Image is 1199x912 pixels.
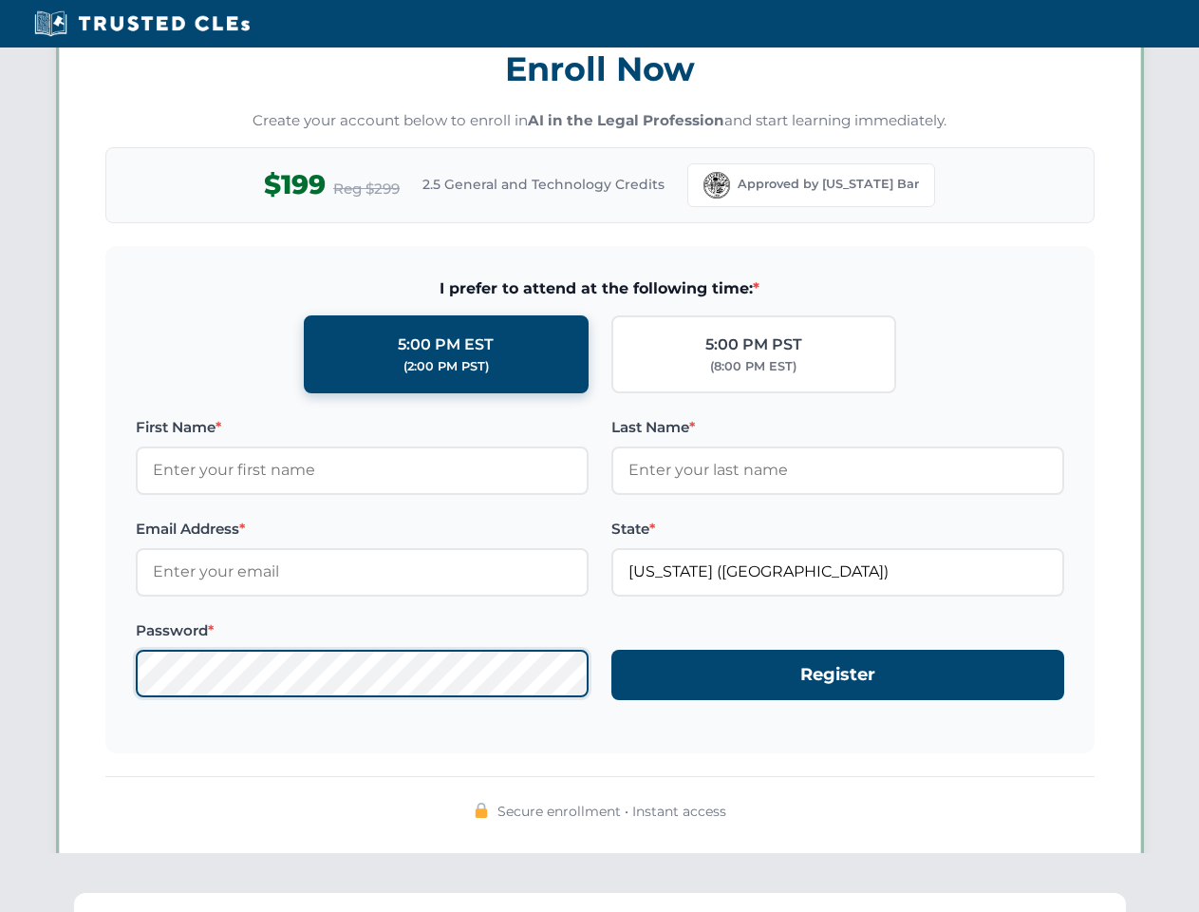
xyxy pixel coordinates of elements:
[710,357,796,376] div: (8:00 PM EST)
[136,518,589,541] label: Email Address
[611,518,1064,541] label: State
[738,175,919,194] span: Approved by [US_STATE] Bar
[611,446,1064,494] input: Enter your last name
[333,178,400,200] span: Reg $299
[136,548,589,596] input: Enter your email
[136,276,1064,301] span: I prefer to attend at the following time:
[474,803,489,818] img: 🔒
[611,548,1064,596] input: Florida (FL)
[703,172,730,199] img: Florida Bar
[105,110,1095,132] p: Create your account below to enroll in and start learning immediately.
[611,650,1064,700] button: Register
[398,332,494,357] div: 5:00 PM EST
[403,357,489,376] div: (2:00 PM PST)
[105,39,1095,99] h3: Enroll Now
[136,416,589,439] label: First Name
[264,163,326,206] span: $199
[422,174,665,195] span: 2.5 General and Technology Credits
[705,332,802,357] div: 5:00 PM PST
[611,416,1064,439] label: Last Name
[28,9,255,38] img: Trusted CLEs
[497,801,726,822] span: Secure enrollment • Instant access
[136,446,589,494] input: Enter your first name
[528,111,724,129] strong: AI in the Legal Profession
[136,619,589,642] label: Password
